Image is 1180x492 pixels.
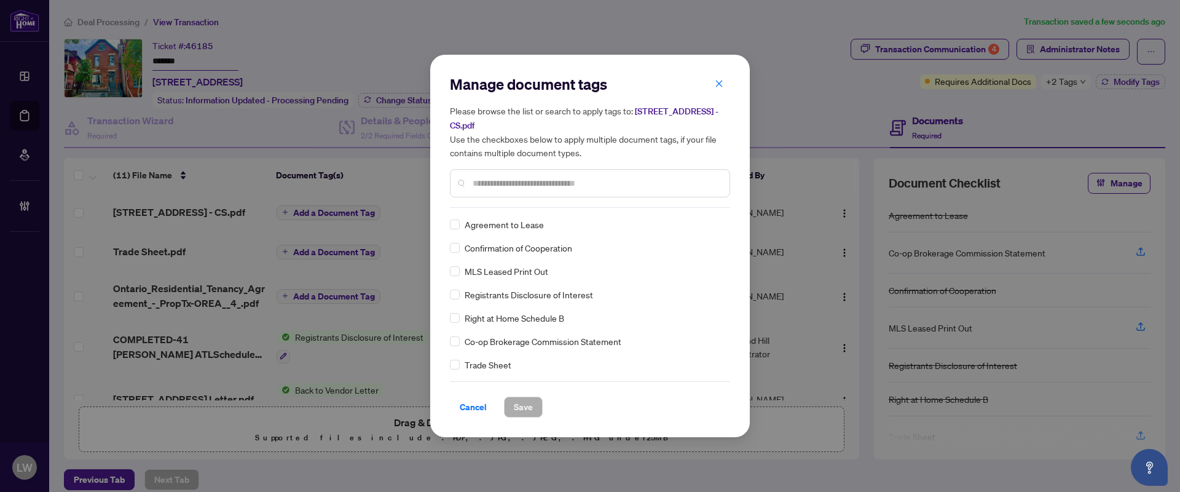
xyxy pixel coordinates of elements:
[450,104,730,159] h5: Please browse the list or search to apply tags to: Use the checkboxes below to apply multiple doc...
[465,311,564,325] span: Right at Home Schedule B
[715,79,723,88] span: close
[465,358,511,371] span: Trade Sheet
[460,397,487,417] span: Cancel
[465,218,544,231] span: Agreement to Lease
[465,335,621,348] span: Co-op Brokerage Commission Statement
[465,288,593,301] span: Registrants Disclosure of Interest
[465,241,572,255] span: Confirmation of Cooperation
[450,74,730,94] h2: Manage document tags
[1131,449,1168,486] button: Open asap
[504,397,543,418] button: Save
[450,397,497,418] button: Cancel
[465,264,548,278] span: MLS Leased Print Out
